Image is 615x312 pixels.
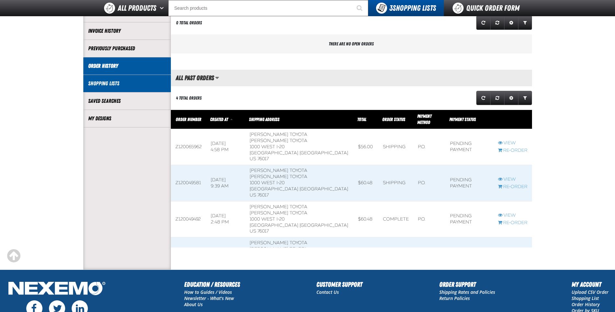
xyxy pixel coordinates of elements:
[300,222,348,228] span: [GEOGRAPHIC_DATA]
[250,132,307,137] b: [PERSON_NAME] Toyota
[250,246,307,252] span: [PERSON_NAME] Toyota
[378,201,413,237] td: Complete
[257,192,269,198] bdo: 76017
[250,204,307,210] b: [PERSON_NAME] Toyota
[490,91,504,105] a: Reset grid action
[378,129,413,165] td: Shipping
[206,201,245,237] td: [DATE] 2:48 PM
[389,4,393,13] strong: 3
[6,249,21,263] div: Scroll to the top
[250,156,256,162] span: US
[572,289,609,295] a: Upload CSV Order
[378,237,413,273] td: Shipping
[445,237,493,273] td: Pending payment
[171,129,206,165] td: Z120065962
[445,129,493,165] td: Pending payment
[572,295,599,301] a: Shopping List
[250,144,285,150] span: 1000 West I-20
[88,62,166,70] a: Order History
[88,45,166,52] a: Previously Purchased
[250,150,298,156] span: [GEOGRAPHIC_DATA]
[498,220,527,226] a: Re-Order Z120049492 order
[357,117,366,122] a: Total
[250,186,298,192] span: [GEOGRAPHIC_DATA]
[250,174,307,179] span: [PERSON_NAME] Toyota
[316,289,339,295] a: Contact Us
[498,184,527,190] a: Re-Order Z120049581 order
[206,129,245,165] td: [DATE] 4:58 PM
[88,97,166,105] a: Saved Searches
[176,117,201,122] a: Order Number
[445,165,493,201] td: Pending payment
[88,80,166,87] a: Shopping Lists
[171,237,206,273] td: Z120045301
[206,237,245,273] td: [DATE] 1:29 PM
[184,280,240,289] h2: Education / Resources
[490,16,504,30] a: Reset grid action
[378,165,413,201] td: Shipping
[184,295,234,301] a: Newsletter - What's New
[353,201,378,237] td: $60.48
[329,41,374,46] span: There are no open orders
[184,301,203,307] a: About Us
[184,289,232,295] a: How to Guides / Videos
[413,165,445,201] td: P.O.
[118,2,156,14] span: All Products
[88,27,166,35] a: Invoice History
[353,129,378,165] td: $56.00
[518,16,532,30] a: Expand or Collapse Grid Filters
[518,91,532,105] a: Expand or Collapse Grid Filters
[476,16,491,30] a: Refresh grid action
[210,117,228,122] span: Created At
[572,301,600,307] a: Order History
[316,280,362,289] h2: Customer Support
[439,295,470,301] a: Return Policies
[250,192,256,198] span: US
[498,212,527,219] a: View Z120049492 order
[257,156,269,162] bdo: 76017
[176,20,202,26] div: 0 Total Orders
[413,237,445,273] td: P.O.
[382,117,405,122] a: Order Status
[250,216,285,222] span: 1000 West I-20
[250,210,307,216] span: [PERSON_NAME] Toyota
[249,117,279,122] span: Shipping Address
[353,237,378,273] td: $181.44
[300,186,348,192] span: [GEOGRAPHIC_DATA]
[413,201,445,237] td: P.O.
[445,201,493,237] td: Pending payment
[498,140,527,146] a: View Z120065962 order
[6,280,107,299] img: Nexemo Logo
[413,129,445,165] td: P.O.
[250,222,298,228] span: [GEOGRAPHIC_DATA]
[498,148,527,154] a: Re-Order Z120065962 order
[493,110,532,129] th: Row actions
[417,114,432,125] span: Payment Method
[250,228,256,234] span: US
[250,180,285,186] span: 1000 West I-20
[498,176,527,183] a: View Z120049581 order
[389,4,436,13] span: Shopping Lists
[250,168,307,173] b: [PERSON_NAME] Toyota
[353,165,378,201] td: $60.48
[476,91,491,105] a: Refresh grid action
[300,150,348,156] span: [GEOGRAPHIC_DATA]
[504,16,518,30] a: Expand or Collapse Grid Settings
[171,201,206,237] td: Z120049492
[439,280,495,289] h2: Order Support
[504,91,518,105] a: Expand or Collapse Grid Settings
[176,95,202,101] div: 4 Total Orders
[250,138,307,143] span: [PERSON_NAME] Toyota
[449,117,476,122] span: Payment Status
[210,117,229,122] a: Created At
[572,280,609,289] h2: My Account
[215,72,219,83] button: Manage grid views. Current view is All Past Orders
[171,74,214,81] h2: All Past Orders
[257,228,269,234] bdo: 76017
[250,240,307,246] b: [PERSON_NAME] Toyota
[206,165,245,201] td: [DATE] 9:39 AM
[88,115,166,122] a: My Designs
